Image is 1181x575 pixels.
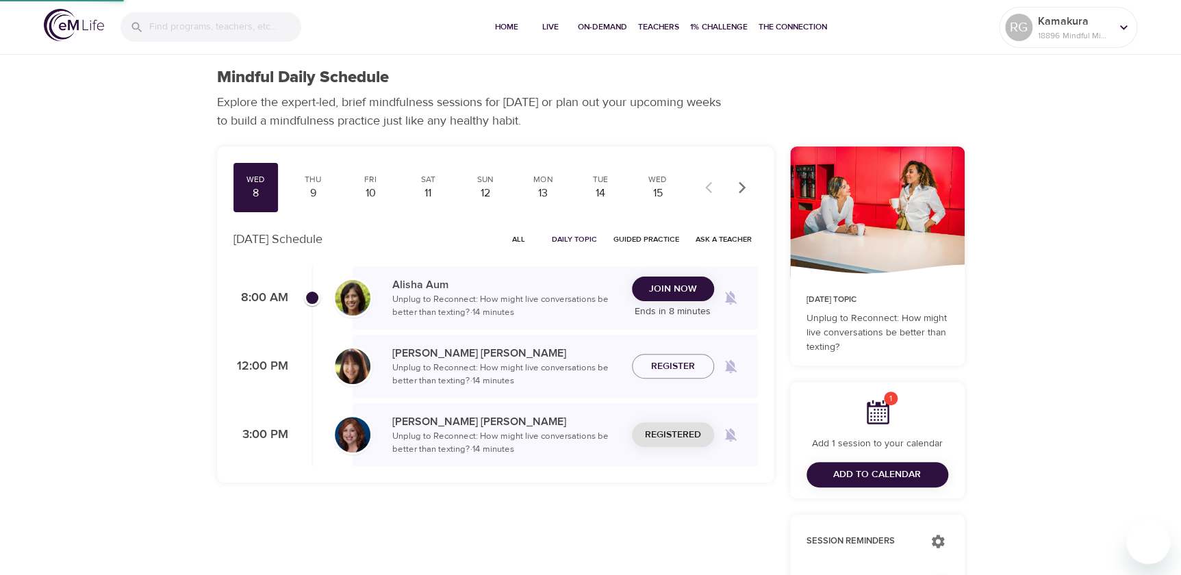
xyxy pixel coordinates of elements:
[690,229,757,250] button: Ask a Teacher
[1038,13,1110,29] p: Kamakura
[335,348,370,384] img: Andrea_Lieberstein-min.jpg
[490,20,523,34] span: Home
[645,426,701,444] span: Registered
[353,186,388,201] div: 10
[468,174,503,186] div: Sun
[335,417,370,452] img: Elaine_Smookler-min.jpg
[583,174,618,186] div: Tue
[503,233,535,246] span: All
[1126,520,1170,564] iframe: Button to launch messaging window
[217,93,731,130] p: Explore the expert-led, brief mindfulness sessions for [DATE] or plan out your upcoming weeks to ...
[44,9,104,41] img: logo
[807,437,948,451] p: Add 1 session to your calendar
[217,68,389,88] h1: Mindful Daily Schedule
[526,186,560,201] div: 13
[392,413,621,430] p: [PERSON_NAME] [PERSON_NAME]
[534,20,567,34] span: Live
[690,20,748,34] span: 1% Challenge
[641,174,675,186] div: Wed
[578,20,627,34] span: On-Demand
[1038,29,1110,42] p: 18896 Mindful Minutes
[233,230,322,248] p: [DATE] Schedule
[608,229,685,250] button: Guided Practice
[833,466,921,483] span: Add to Calendar
[884,392,898,405] span: 1
[632,354,714,379] button: Register
[649,281,697,298] span: Join Now
[638,20,679,34] span: Teachers
[497,229,541,250] button: All
[335,280,370,316] img: Alisha%20Aum%208-9-21.jpg
[552,233,597,246] span: Daily Topic
[807,535,917,548] p: Session Reminders
[296,186,330,201] div: 9
[759,20,827,34] span: The Connection
[526,174,560,186] div: Mon
[714,418,747,451] span: Remind me when a class goes live every Wednesday at 3:00 PM
[233,289,288,307] p: 8:00 AM
[233,426,288,444] p: 3:00 PM
[468,186,503,201] div: 12
[613,233,679,246] span: Guided Practice
[392,361,621,388] p: Unplug to Reconnect: How might live conversations be better than texting? · 14 minutes
[149,12,301,42] input: Find programs, teachers, etc...
[353,174,388,186] div: Fri
[392,277,621,293] p: Alisha Aum
[392,293,621,320] p: Unplug to Reconnect: How might live conversations be better than texting? · 14 minutes
[632,422,714,448] button: Registered
[392,430,621,457] p: Unplug to Reconnect: How might live conversations be better than texting? · 14 minutes
[583,186,618,201] div: 14
[239,174,273,186] div: Wed
[233,357,288,376] p: 12:00 PM
[392,345,621,361] p: [PERSON_NAME] [PERSON_NAME]
[807,462,948,487] button: Add to Calendar
[714,281,747,314] span: Remind me when a class goes live every Wednesday at 8:00 AM
[641,186,675,201] div: 15
[632,277,714,302] button: Join Now
[807,294,948,306] p: [DATE] Topic
[651,358,695,375] span: Register
[546,229,602,250] button: Daily Topic
[1005,14,1032,41] div: RG
[411,186,445,201] div: 11
[239,186,273,201] div: 8
[411,174,445,186] div: Sat
[632,305,714,319] p: Ends in 8 minutes
[807,311,948,355] p: Unplug to Reconnect: How might live conversations be better than texting?
[296,174,330,186] div: Thu
[696,233,752,246] span: Ask a Teacher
